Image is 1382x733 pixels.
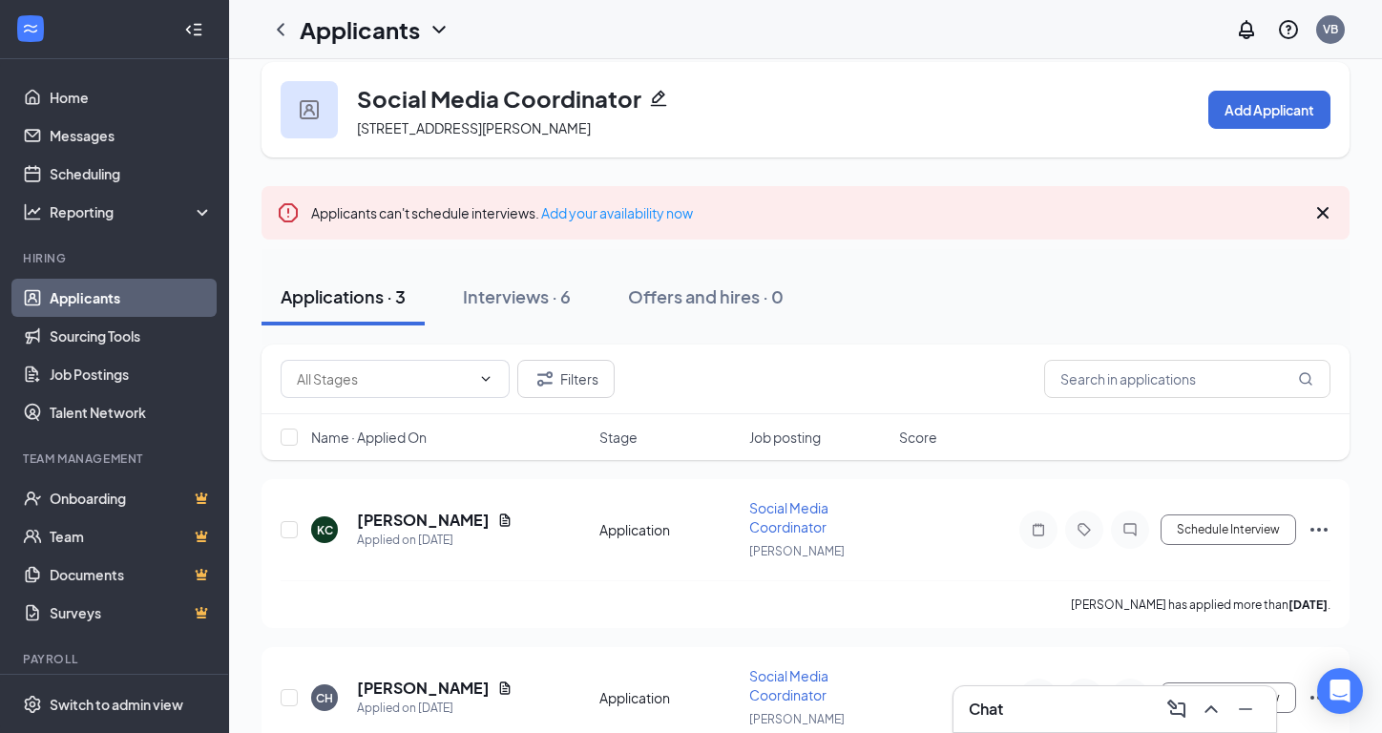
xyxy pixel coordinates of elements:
[316,690,333,706] div: CH
[300,13,420,46] h1: Applicants
[517,360,615,398] button: Filter Filters
[1071,597,1330,613] p: [PERSON_NAME] has applied more than .
[357,510,490,531] h5: [PERSON_NAME]
[749,428,821,447] span: Job posting
[1308,518,1330,541] svg: Ellipses
[50,479,213,517] a: OnboardingCrown
[599,428,638,447] span: Stage
[1288,597,1328,612] b: [DATE]
[1234,698,1257,721] svg: Minimize
[1200,698,1223,721] svg: ChevronUp
[50,555,213,594] a: DocumentsCrown
[311,204,693,221] span: Applicants can't schedule interviews.
[463,284,571,308] div: Interviews · 6
[1161,682,1296,713] button: Schedule Interview
[1073,522,1096,537] svg: Tag
[1323,21,1338,37] div: VB
[317,522,333,538] div: KC
[357,531,513,550] div: Applied on [DATE]
[649,89,668,108] svg: Pencil
[1230,694,1261,724] button: Minimize
[269,18,292,41] svg: ChevronLeft
[23,651,209,667] div: Payroll
[184,20,203,39] svg: Collapse
[1277,18,1300,41] svg: QuestionInfo
[357,82,641,115] h3: Social Media Coordinator
[21,19,40,38] svg: WorkstreamLogo
[357,678,490,699] h5: [PERSON_NAME]
[50,116,213,155] a: Messages
[311,428,427,447] span: Name · Applied On
[428,18,450,41] svg: ChevronDown
[749,667,828,703] span: Social Media Coordinator
[23,202,42,221] svg: Analysis
[497,681,513,696] svg: Document
[297,368,471,389] input: All Stages
[534,367,556,390] svg: Filter
[357,119,591,136] span: [STREET_ADDRESS][PERSON_NAME]
[50,594,213,632] a: SurveysCrown
[50,695,183,714] div: Switch to admin view
[1119,522,1141,537] svg: ChatInactive
[1044,360,1330,398] input: Search in applications
[23,695,42,714] svg: Settings
[50,517,213,555] a: TeamCrown
[1196,694,1226,724] button: ChevronUp
[969,699,1003,720] h3: Chat
[1027,522,1050,537] svg: Note
[1298,371,1313,387] svg: MagnifyingGlass
[1162,694,1192,724] button: ComposeMessage
[599,688,738,707] div: Application
[50,155,213,193] a: Scheduling
[50,393,213,431] a: Talent Network
[541,204,693,221] a: Add your availability now
[1235,18,1258,41] svg: Notifications
[277,201,300,224] svg: Error
[749,499,828,535] span: Social Media Coordinator
[749,712,845,726] span: [PERSON_NAME]
[599,520,738,539] div: Application
[50,355,213,393] a: Job Postings
[50,279,213,317] a: Applicants
[50,78,213,116] a: Home
[23,250,209,266] div: Hiring
[281,284,406,308] div: Applications · 3
[1317,668,1363,714] div: Open Intercom Messenger
[1308,686,1330,709] svg: Ellipses
[50,317,213,355] a: Sourcing Tools
[50,202,214,221] div: Reporting
[300,100,319,119] img: user icon
[497,513,513,528] svg: Document
[1161,514,1296,545] button: Schedule Interview
[899,428,937,447] span: Score
[1208,91,1330,129] button: Add Applicant
[628,284,784,308] div: Offers and hires · 0
[1311,201,1334,224] svg: Cross
[357,699,513,718] div: Applied on [DATE]
[1165,698,1188,721] svg: ComposeMessage
[478,371,493,387] svg: ChevronDown
[23,450,209,467] div: Team Management
[749,544,845,558] span: [PERSON_NAME]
